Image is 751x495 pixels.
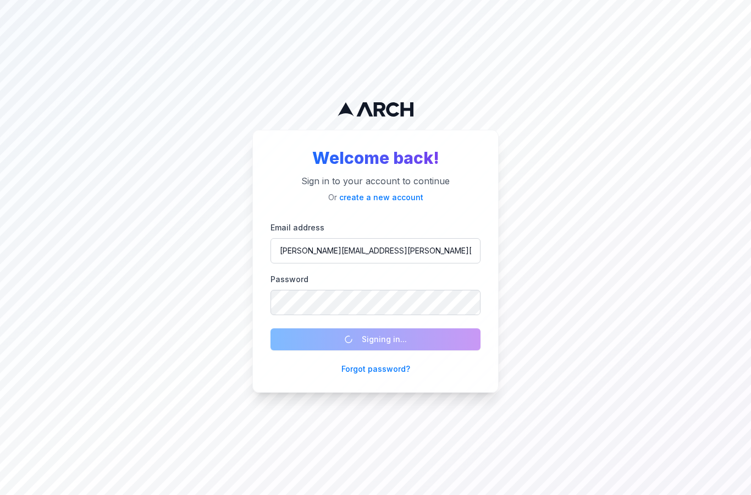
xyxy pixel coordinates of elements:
p: Sign in to your account to continue [270,174,481,188]
h2: Welcome back! [270,148,481,168]
label: Password [270,274,308,284]
a: create a new account [339,193,423,202]
button: Forgot password? [341,364,410,375]
label: Email address [270,223,324,232]
input: you@example.com [270,238,481,263]
p: Or [270,192,481,203]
